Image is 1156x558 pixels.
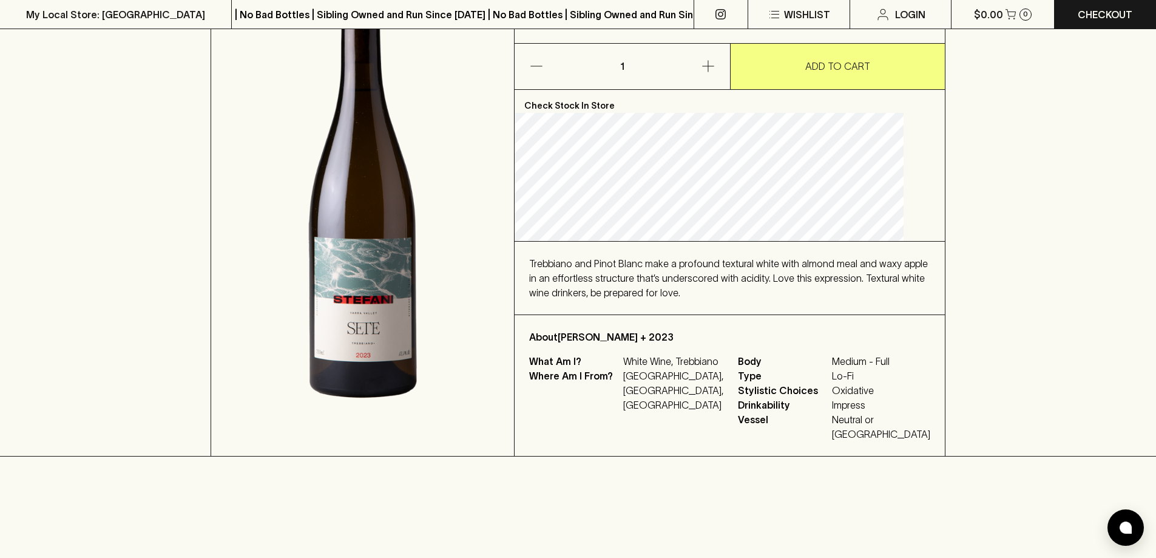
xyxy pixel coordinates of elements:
span: Drinkability [738,398,829,412]
p: ADD TO CART [805,59,870,73]
span: Vessel [738,412,829,441]
p: Login [895,7,925,22]
span: Oxidative [832,383,930,398]
p: 0 [1023,11,1028,18]
span: Type [738,369,829,383]
p: Check Stock In Store [515,90,945,113]
p: White Wine, Trebbiano [623,354,723,369]
span: Medium - Full [832,354,930,369]
span: Trebbiano and Pinot Blanc make a profound textural white with almond meal and waxy apple in an ef... [529,258,928,298]
img: bubble-icon [1120,522,1132,534]
p: About [PERSON_NAME] + 2023 [529,330,930,344]
p: Checkout [1078,7,1132,22]
span: Impress [832,398,930,412]
span: Neutral or [GEOGRAPHIC_DATA] [832,412,930,441]
p: 1 [607,44,637,89]
p: What Am I? [529,354,620,369]
button: ADD TO CART [731,44,945,89]
p: Where Am I From? [529,369,620,412]
p: $0.00 [974,7,1003,22]
span: Lo-Fi [832,369,930,383]
p: [GEOGRAPHIC_DATA], [GEOGRAPHIC_DATA], [GEOGRAPHIC_DATA] [623,369,723,412]
p: Wishlist [784,7,830,22]
p: My Local Store: [GEOGRAPHIC_DATA] [26,7,205,22]
span: Body [738,354,829,369]
span: Stylistic Choices [738,383,829,398]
